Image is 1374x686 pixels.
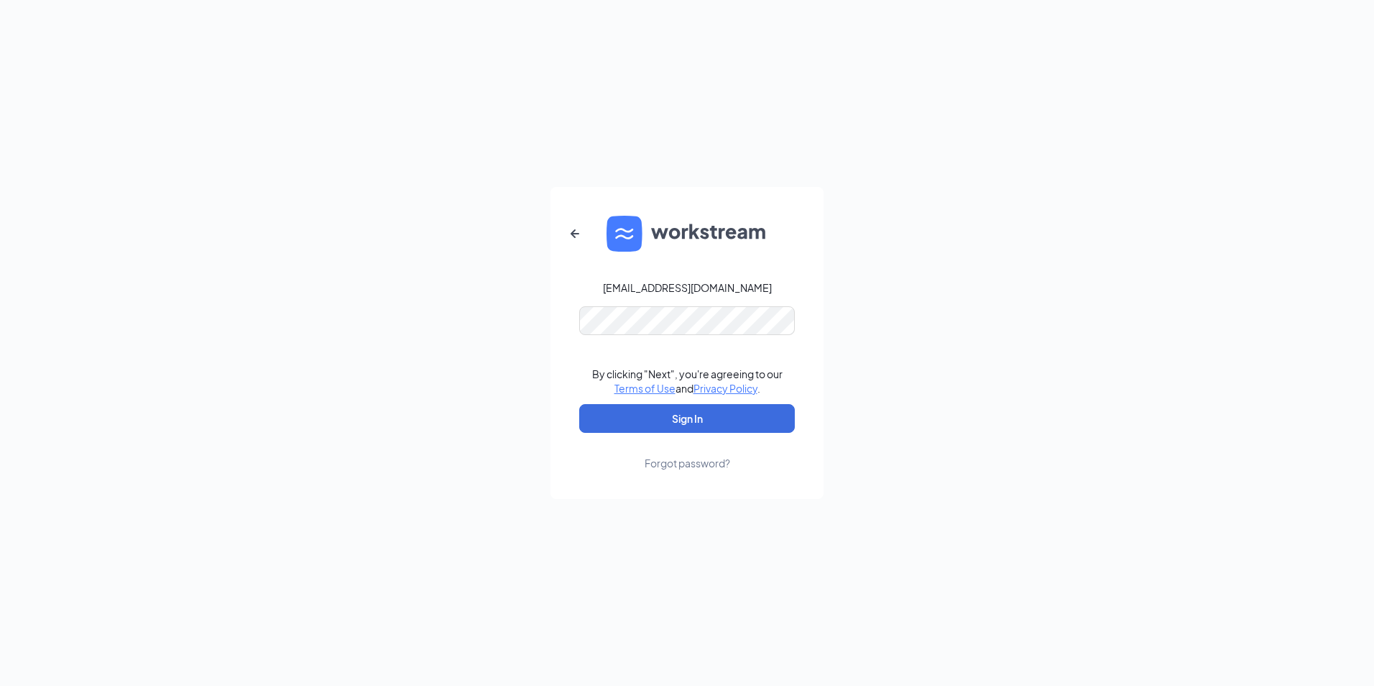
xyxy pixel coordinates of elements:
[566,225,584,242] svg: ArrowLeftNew
[645,456,730,470] div: Forgot password?
[607,216,767,252] img: WS logo and Workstream text
[592,367,783,395] div: By clicking "Next", you're agreeing to our and .
[614,382,676,395] a: Terms of Use
[603,280,772,295] div: [EMAIL_ADDRESS][DOMAIN_NAME]
[645,433,730,470] a: Forgot password?
[693,382,757,395] a: Privacy Policy
[558,216,592,251] button: ArrowLeftNew
[579,404,795,433] button: Sign In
